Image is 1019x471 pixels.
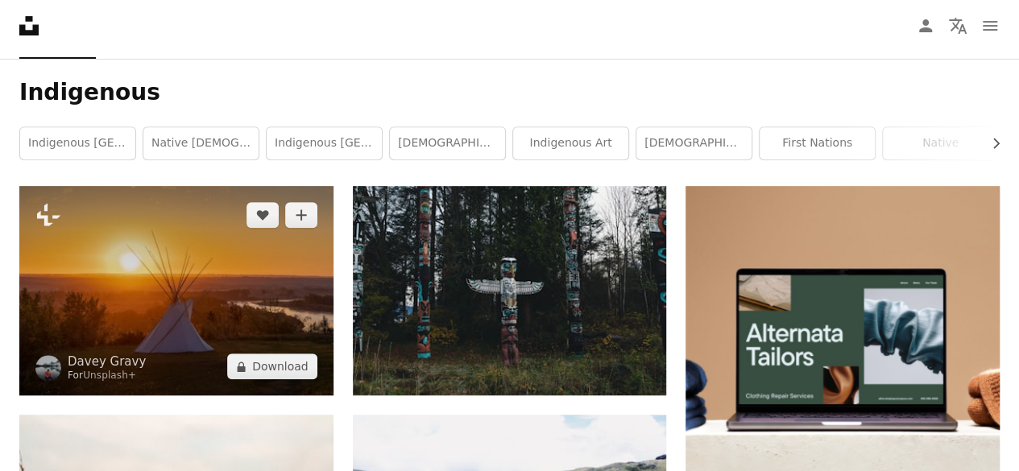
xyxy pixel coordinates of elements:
img: a group of totem poles standing in a forest [353,186,667,395]
button: scroll list to the right [981,127,1000,159]
a: [DEMOGRAPHIC_DATA] people [636,127,752,159]
h1: Indigenous [19,78,1000,107]
a: Log in / Sign up [909,10,942,42]
a: Unsplash+ [83,370,136,381]
button: Download [227,353,317,379]
a: a group of totem poles standing in a forest [353,283,667,298]
a: Home — Unsplash [19,16,39,35]
a: native [883,127,998,159]
a: first nations [760,127,875,159]
a: indigenous art [513,127,628,159]
button: Add to Collection [285,202,317,228]
button: Like [246,202,279,228]
button: Menu [974,10,1006,42]
div: For [68,370,146,382]
img: a teepee sitting on top of a lush green field [19,186,333,395]
a: indigenous [GEOGRAPHIC_DATA] [267,127,382,159]
a: [DEMOGRAPHIC_DATA] [390,127,505,159]
a: indigenous [GEOGRAPHIC_DATA] [20,127,135,159]
button: Language [942,10,974,42]
a: a teepee sitting on top of a lush green field [19,283,333,298]
a: Davey Gravy [68,353,146,370]
a: native [DEMOGRAPHIC_DATA] [143,127,259,159]
img: Go to Davey Gravy's profile [35,355,61,381]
